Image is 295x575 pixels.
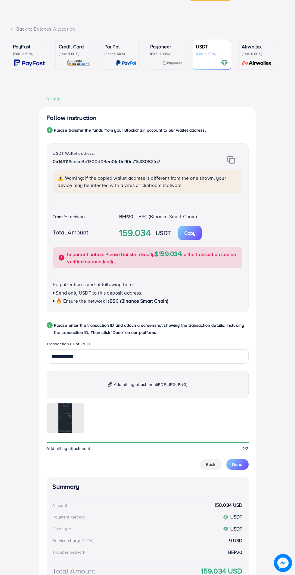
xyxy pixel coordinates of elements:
span: Done [232,461,243,467]
img: card [162,60,182,66]
div: Help [44,95,61,102]
img: card [221,60,228,66]
span: BSC (Binance Smart Chain) [138,213,197,220]
strong: USDT [156,228,171,237]
span: 2/2 [242,445,248,451]
p: ⚠️ Warning: If the copied wallet address is different from the one shown, your device may be infe... [58,174,239,189]
button: Done [226,459,249,470]
img: card [240,60,274,66]
span: Add billing attachment [114,381,188,388]
p: Copy [184,229,196,237]
strong: USDT [230,525,243,532]
div: Back to Balance Allocation [10,26,285,32]
p: USDT [196,43,228,50]
p: (Fee: 0.00%) [196,51,228,56]
img: coin [223,515,228,520]
button: Back [200,459,222,470]
p: (Fee: 4.50%) [104,51,136,56]
div: Coin type [53,526,71,532]
div: Service charge [53,537,95,543]
img: image [274,554,292,572]
span: 🔥 Ensure the network is [56,298,110,304]
p: Send only USDT to this deposit address. [53,289,242,296]
strong: 159.034 [119,226,151,240]
span: Add billing attachment [47,445,90,451]
span: Back [206,461,216,467]
button: Copy [178,226,202,240]
p: (Fee: 0.00%) [242,51,274,56]
p: Pay attention some of following here: [53,281,242,288]
span: (PDF, JPG, PNG) [157,381,187,387]
h4: Summary [53,483,243,491]
p: (Fee: 1.00%) [150,51,182,56]
p: Payoneer [150,43,182,50]
p: (Fee: 4.00%) [59,51,91,56]
strong: 9 USD [229,537,243,544]
p: Please transfer the funds from your Blockchain account to our wallet address. [54,127,206,134]
span: BSC (Binance Smart Chain) [110,298,168,304]
div: Amount [53,502,67,508]
label: Total Amount [53,228,88,237]
p: Airwallex [242,43,274,50]
p: 0x149119caca3a1300d03ea0fc0c90c71b43082fa7 [53,158,209,165]
p: PayFast [13,43,45,50]
img: card [67,60,91,66]
label: Transfer network [53,214,86,220]
img: card [14,60,45,66]
img: alert [58,254,65,261]
small: (6.00%) [82,538,93,543]
p: PayPal [104,43,136,50]
span: $159.034 [155,249,181,258]
div: Transfer network [53,549,85,555]
img: img [227,156,235,164]
strong: BEP20 [119,213,134,220]
div: 2 [47,322,53,328]
p: Credit Card [59,43,91,50]
img: img [108,382,112,387]
img: card [116,60,136,66]
strong: USDT [230,513,243,520]
p: (Fee: 3.60%) [13,51,45,56]
div: Payment Method [53,514,85,520]
div: 1 [47,127,53,133]
strong: 150.034 USD [215,502,243,509]
strong: BEP20 [228,549,243,556]
h4: Follow instruction [47,114,97,122]
label: USDT Wallet address [53,150,94,156]
p: Important notice: Please transfer exactly so the transaction can be verified automatically. [67,250,239,265]
p: Please enter the transaction ID and attach a screenshot showing the transaction details, includin... [54,322,249,336]
img: coin [223,527,228,532]
legend: Transaction ID or Tx ID [47,341,249,349]
img: img uploaded [58,403,72,433]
